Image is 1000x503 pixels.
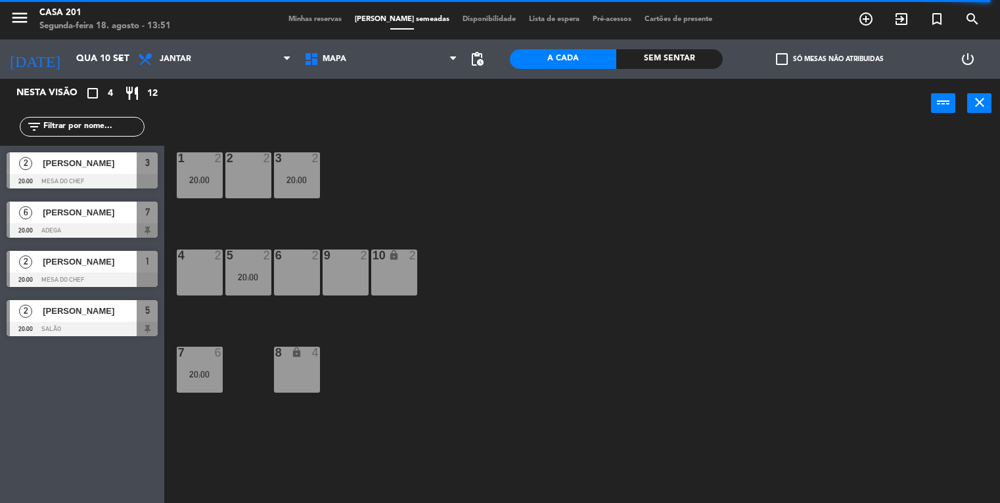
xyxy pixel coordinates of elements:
label: Só mesas não atribuidas [776,53,884,65]
i: close [972,95,988,110]
div: 20:00 [177,175,223,185]
i: crop_square [85,85,101,101]
span: 2 [19,255,32,269]
i: search [965,11,980,27]
span: Minhas reservas [282,16,348,23]
span: 2 [19,157,32,170]
span: check_box_outline_blank [776,53,788,65]
span: [PERSON_NAME] semeadas [348,16,456,23]
div: 2 [263,250,271,261]
div: 2 [214,152,222,164]
div: 2 [263,152,271,164]
span: Jantar [160,55,191,64]
span: 12 [147,86,158,101]
div: 20:00 [274,175,320,185]
div: 3 [275,152,276,164]
span: Cartões de presente [638,16,719,23]
div: 10 [373,250,373,261]
div: Casa 201 [39,7,171,20]
span: 6 [19,206,32,219]
div: A cada [510,49,616,69]
div: 4 [311,347,319,359]
span: 3 [145,155,150,171]
span: Pré-acessos [586,16,638,23]
div: Segunda-feira 18. agosto - 13:51 [39,20,171,33]
span: pending_actions [469,51,485,67]
span: [PERSON_NAME] [43,304,137,318]
div: 6 [214,347,222,359]
div: 2 [360,250,368,261]
div: Sem sentar [616,49,723,69]
i: menu [10,8,30,28]
div: 2 [214,250,222,261]
button: power_input [931,93,955,113]
i: arrow_drop_down [112,51,128,67]
div: 20:00 [177,370,223,379]
span: 4 [108,86,113,101]
i: turned_in_not [929,11,945,27]
i: add_circle_outline [858,11,874,27]
div: 6 [275,250,276,261]
div: 1 [178,152,179,164]
i: exit_to_app [894,11,909,27]
span: [PERSON_NAME] [43,156,137,170]
i: power_settings_new [960,51,976,67]
span: [PERSON_NAME] [43,206,137,219]
span: Lista de espera [522,16,586,23]
i: restaurant [124,85,140,101]
i: power_input [936,95,951,110]
div: 2 [311,250,319,261]
i: lock [388,250,399,261]
div: 8 [275,347,276,359]
div: 2 [311,152,319,164]
div: 2 [409,250,417,261]
input: Filtrar por nome... [42,120,144,134]
div: 7 [178,347,179,359]
div: 4 [178,250,179,261]
i: lock [291,347,302,358]
span: 5 [145,303,150,318]
i: filter_list [26,119,42,135]
div: Nesta visão [7,85,95,101]
span: 1 [145,253,150,269]
span: Disponibilidade [456,16,522,23]
button: close [967,93,991,113]
span: 7 [145,204,150,220]
span: 2 [19,305,32,318]
span: Mapa [323,55,346,64]
div: 20:00 [225,273,271,282]
button: menu [10,8,30,32]
span: [PERSON_NAME] [43,255,137,269]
